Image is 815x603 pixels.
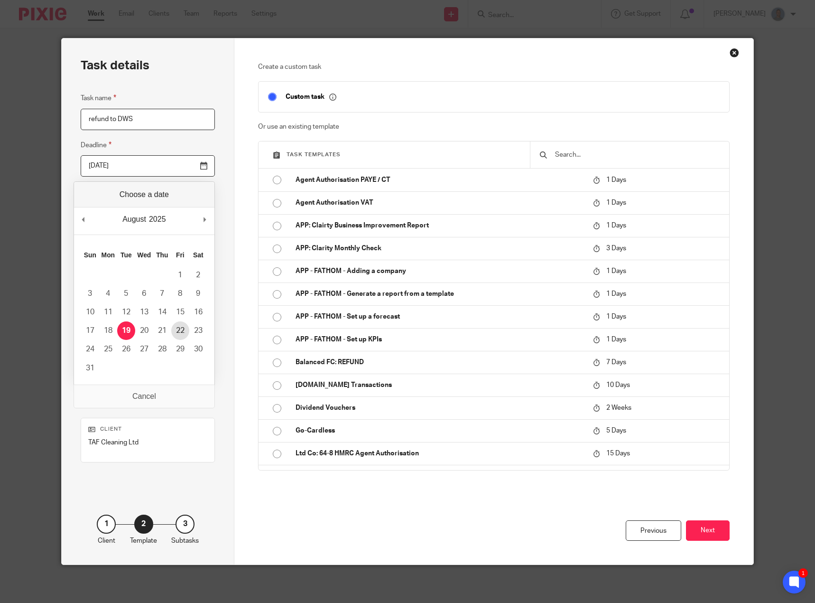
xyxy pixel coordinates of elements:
[99,340,117,358] button: 25
[193,251,204,259] abbr: Saturday
[286,93,336,101] p: Custom task
[171,340,189,358] button: 29
[606,359,626,366] span: 7 Days
[135,303,153,321] button: 13
[99,303,117,321] button: 11
[296,335,583,344] p: APP - FATHOM - Set up KPIs
[153,303,171,321] button: 14
[296,403,583,413] p: Dividend Vouchers
[730,48,739,57] div: Close this dialog window
[606,222,626,229] span: 1 Days
[130,536,157,546] p: Template
[81,57,149,74] h2: Task details
[88,438,208,447] p: TAF Cleaning Ltd
[296,312,583,321] p: APP - FATHOM - Set up a forecast
[99,321,117,340] button: 18
[81,359,99,377] button: 31
[606,427,626,434] span: 5 Days
[189,266,207,284] button: 2
[120,251,132,259] abbr: Tuesday
[81,303,99,321] button: 10
[98,536,115,546] p: Client
[81,284,99,303] button: 3
[153,284,171,303] button: 7
[81,340,99,358] button: 24
[117,303,135,321] button: 12
[296,426,583,435] p: Go-Cardless
[287,152,341,157] span: Task templates
[102,251,115,259] abbr: Monday
[606,291,626,297] span: 1 Days
[606,313,626,320] span: 1 Days
[606,199,626,206] span: 1 Days
[606,177,626,183] span: 1 Days
[97,515,116,534] div: 1
[81,140,111,151] label: Deadline
[153,340,171,358] button: 28
[296,175,583,185] p: Agent Authorisation PAYE / CT
[258,62,730,72] p: Create a custom task
[84,251,96,259] abbr: Sunday
[296,221,583,230] p: APP: Clairty Business Improvement Report
[171,303,189,321] button: 15
[135,340,153,358] button: 27
[176,515,194,534] div: 3
[296,198,583,207] p: Agent Authorisation VAT
[606,405,631,411] span: 2 Weeks
[606,336,626,343] span: 1 Days
[81,321,99,340] button: 17
[626,520,681,541] div: Previous
[117,321,135,340] button: 19
[686,520,730,541] button: Next
[189,284,207,303] button: 9
[171,536,199,546] p: Subtasks
[81,109,215,130] input: Task name
[171,284,189,303] button: 8
[134,515,153,534] div: 2
[554,150,720,160] input: Search...
[81,93,116,104] label: Task name
[189,303,207,321] button: 16
[606,450,630,457] span: 15 Days
[606,382,630,388] span: 10 Days
[135,284,153,303] button: 6
[117,284,135,303] button: 5
[296,380,583,390] p: [DOMAIN_NAME] Transactions
[176,251,185,259] abbr: Friday
[148,212,167,226] div: 2025
[99,284,117,303] button: 4
[296,244,583,253] p: APP: Clarity Monthly Check
[296,358,583,367] p: Balanced FC: REFUND
[296,449,583,458] p: Ltd Co: 64-8 HMRC Agent Authorisation
[88,425,208,433] p: Client
[606,245,626,252] span: 3 Days
[117,340,135,358] button: 26
[137,251,151,259] abbr: Wednesday
[121,212,148,226] div: August
[798,568,808,578] div: 1
[81,155,215,177] input: Use the arrow keys to pick a date
[189,321,207,340] button: 23
[200,212,210,226] button: Next Month
[258,122,730,132] p: Or use an existing template
[153,321,171,340] button: 21
[171,321,189,340] button: 22
[296,289,583,299] p: APP - FATHOM - Generate a report from a template
[189,340,207,358] button: 30
[296,266,583,276] p: APP - FATHOM - Adding a company
[135,321,153,340] button: 20
[156,251,168,259] abbr: Thursday
[606,268,626,274] span: 1 Days
[79,212,88,226] button: Previous Month
[171,266,189,284] button: 1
